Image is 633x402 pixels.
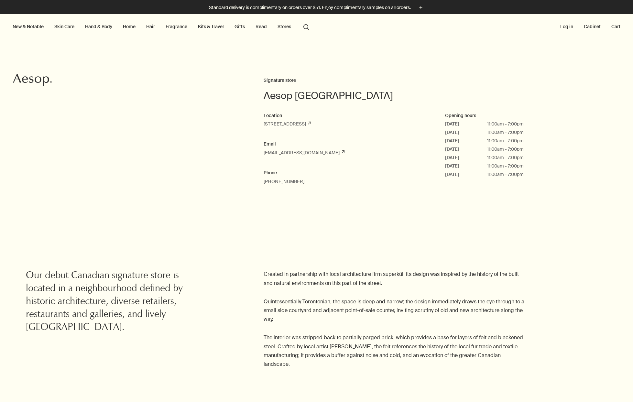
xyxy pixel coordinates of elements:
[445,146,487,153] span: [DATE]
[53,22,76,31] a: Skin Care
[487,129,524,136] span: 11:00am - 7:00pm
[445,121,487,127] span: [DATE]
[610,22,622,31] button: Cart
[164,22,189,31] a: Fragrance
[559,22,574,31] button: Log in
[264,179,304,184] a: [PHONE_NUMBER]
[233,22,246,31] a: Gifts
[487,137,524,144] span: 11:00am - 7:00pm
[264,140,432,148] h2: Email
[487,146,524,153] span: 11:00am - 7:00pm
[445,129,487,136] span: [DATE]
[559,14,622,40] nav: supplementary
[445,137,487,144] span: [DATE]
[487,163,524,169] span: 11:00am - 7:00pm
[209,4,424,11] button: Standard delivery is complimentary on orders over $51. Enjoy complimentary samples on all orders.
[445,171,487,178] span: [DATE]
[264,169,432,177] h2: Phone
[84,22,114,31] a: Hand & Body
[487,121,524,127] span: 11:00am - 7:00pm
[487,154,524,161] span: 11:00am - 7:00pm
[445,154,487,161] span: [DATE]
[445,112,614,120] h2: Opening hours
[122,22,137,31] a: Home
[264,121,311,127] a: [STREET_ADDRESS]
[300,20,312,33] button: Open search
[264,270,527,287] p: Created in partnership with local architecture firm superkül, its design was inspired by the hist...
[264,77,627,84] h2: Signature store
[11,72,53,90] a: Aesop
[26,270,211,334] h2: Our debut Canadian signature store is located in a neighbourhood defined by historic architecture...
[264,333,527,368] p: The interior was stripped back to partially parged brick, which provides a base for layers of fel...
[254,22,268,31] a: Read
[264,112,432,120] h2: Location
[13,73,52,86] svg: Aesop
[276,22,292,31] button: Stores
[264,150,344,156] a: [EMAIL_ADDRESS][DOMAIN_NAME]
[583,22,602,31] a: Cabinet
[11,14,312,40] nav: primary
[445,163,487,169] span: [DATE]
[487,171,524,178] span: 11:00am - 7:00pm
[264,89,627,102] h1: Aesop [GEOGRAPHIC_DATA]
[209,4,411,11] p: Standard delivery is complimentary on orders over $51. Enjoy complimentary samples on all orders.
[197,22,225,31] a: Kits & Travel
[145,22,156,31] a: Hair
[11,22,45,31] button: New & Notable
[264,297,527,324] p: Quintessentially Torontonian, the space is deep and narrow; the design immediately draws the eye ...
